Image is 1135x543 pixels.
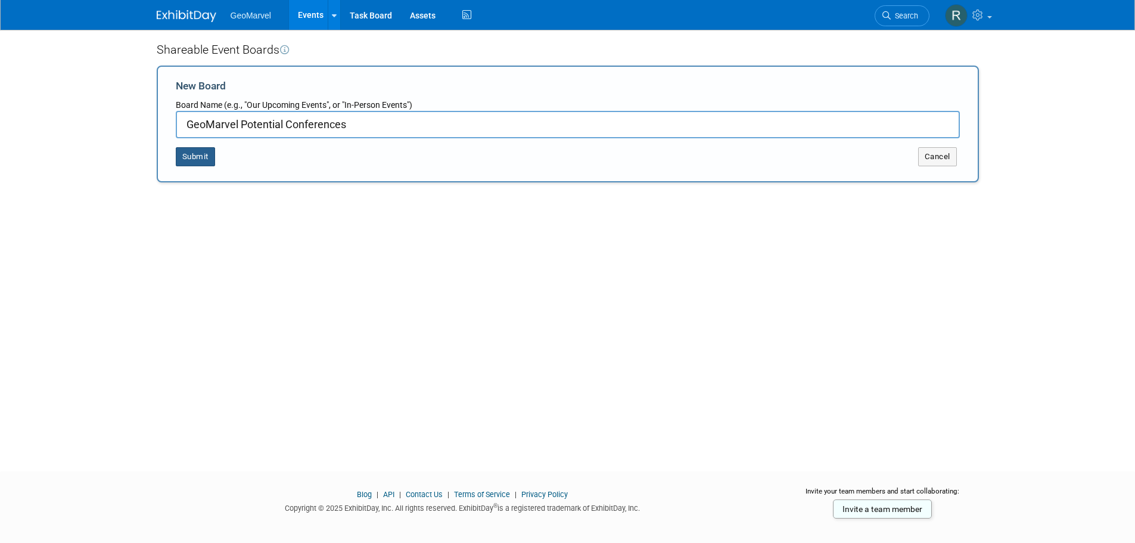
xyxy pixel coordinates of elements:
[176,111,960,138] input: Enter the name of your board
[512,490,520,499] span: |
[493,502,497,509] sup: ®
[521,490,568,499] a: Privacy Policy
[176,147,215,166] button: Submit
[786,486,979,504] div: Invite your team members and start collaborating:
[444,490,452,499] span: |
[918,147,957,166] button: Cancel
[383,490,394,499] a: API
[176,79,226,96] label: New Board
[396,490,404,499] span: |
[891,11,918,20] span: Search
[176,99,960,111] div: Board Name (e.g., "Our Upcoming Events", or "In-Person Events")
[231,11,271,20] span: GeoMarvel
[454,490,510,499] a: Terms of Service
[157,42,979,58] div: Shareable Event Boards
[357,490,372,499] a: Blog
[875,5,929,26] a: Search
[833,499,932,519] a: Invite a team member
[157,10,216,22] img: ExhibitDay
[374,490,381,499] span: |
[406,490,443,499] a: Contact Us
[157,500,769,514] div: Copyright © 2025 ExhibitDay, Inc. All rights reserved. ExhibitDay is a registered trademark of Ex...
[945,4,968,27] img: Rick Snell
